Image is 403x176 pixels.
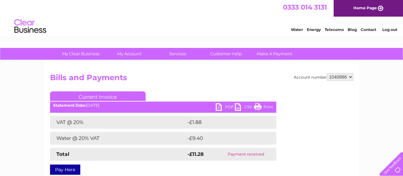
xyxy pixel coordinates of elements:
[348,27,357,32] a: Blog
[187,151,204,157] strong: -£11.28
[307,27,321,32] a: Energy
[56,151,69,157] strong: Total
[283,3,327,11] a: 0333 014 3131
[248,48,301,60] a: Make A Payment
[294,73,353,81] div: Account number
[50,132,186,145] td: Water @ 20% VAT
[186,116,262,129] td: -£1.88
[50,73,353,85] h2: Bills and Payments
[54,48,107,60] a: My Clear Business
[254,103,273,112] a: Print
[103,48,155,60] a: My Account
[50,103,276,108] div: [DATE]
[53,103,86,108] b: Statement Date:
[50,165,80,175] a: Pay Here
[382,27,397,32] a: Log out
[361,27,376,32] a: Contact
[200,48,252,60] a: Customer Help
[51,4,352,31] div: Clear Business is a trading name of Verastar Limited (registered in [GEOGRAPHIC_DATA] No. 3667643...
[216,103,235,112] a: PDF
[235,103,254,112] a: CSV
[291,27,303,32] a: Water
[50,116,186,129] td: VAT @ 20%
[14,17,47,36] img: logo.png
[215,148,276,161] td: Payment received
[50,91,146,101] a: Current Invoice
[325,27,344,32] a: Telecoms
[186,132,263,145] td: -£9.40
[151,48,204,60] a: Services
